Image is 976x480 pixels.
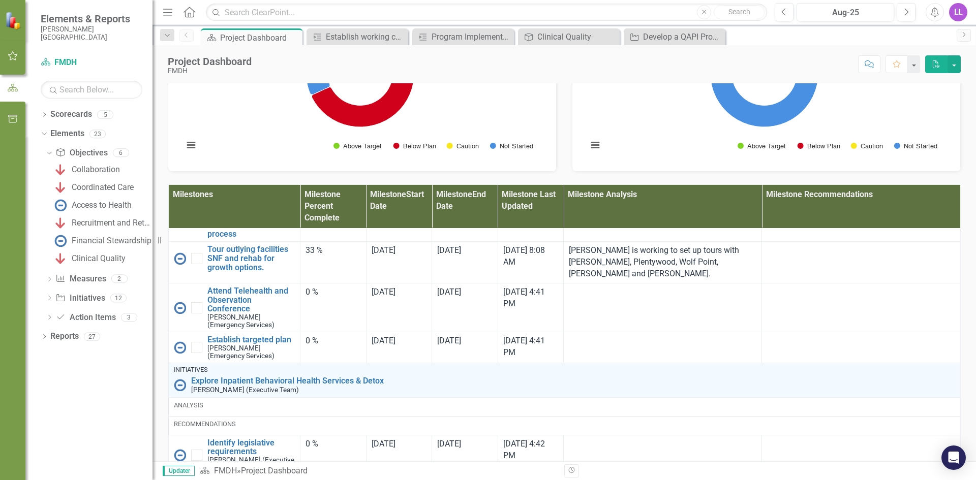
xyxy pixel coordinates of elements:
a: Attend Malta Med Staff to bolster referral source and transfer process [207,203,295,238]
td: Double-Click to Edit Right Click for Context Menu [169,242,300,283]
div: 12 [110,294,127,302]
a: Explore Inpatient Behavioral Health Services & Detox [191,376,955,386]
button: View chart menu, Chart [184,138,198,152]
div: 6 [113,149,129,157]
div: Program Implementation and Monitoring [432,30,511,43]
img: No Information [54,235,67,247]
div: 2 [111,275,128,283]
span: Search [728,8,750,16]
div: [DATE] 4:42 PM [503,438,559,462]
span: [DATE] [437,245,461,255]
div: Financial Stewardship [72,236,151,245]
div: Project Dashboard [168,56,252,67]
div: [DATE] 4:41 PM [503,335,559,359]
button: Search [714,5,765,19]
div: Project Dashboard [241,466,308,475]
div: » [200,465,557,477]
div: Collaboration [72,165,120,174]
small: [PERSON_NAME] (Emergency Services) [207,344,295,360]
button: Show Not Started [894,142,937,150]
span: [DATE] [372,336,395,345]
img: No Information [174,449,186,461]
button: Show Above Target [738,142,786,150]
svg: Interactive chart [583,9,946,161]
td: Double-Click to Edit [564,283,762,332]
div: Chart. Highcharts interactive chart. [178,9,546,161]
a: Develop a QAPI Program [626,30,723,43]
a: FMDH [214,466,237,475]
a: Elements [50,128,84,140]
a: Attend Telehealth and Observation Conference [207,286,295,313]
img: No Information [54,199,67,211]
img: Below Plan [54,252,67,265]
button: Show Below Plan [393,142,436,150]
button: Aug-25 [797,3,894,21]
td: Double-Click to Edit [762,435,960,475]
path: Caution, 0. [311,86,331,95]
small: [PERSON_NAME] (Executive Team) [207,456,295,471]
a: Recruitment and Retention [52,215,152,231]
span: [DATE] [372,287,395,297]
span: Updater [163,466,195,476]
div: 23 [89,130,106,138]
button: Show Below Plan [798,142,840,150]
div: 27 [84,332,100,341]
small: [PERSON_NAME] (Executive Team) [191,386,299,394]
img: No Information [174,379,186,391]
a: Collaboration [52,162,120,178]
a: Measures [55,273,106,285]
button: Show Caution [447,142,479,150]
div: [DATE] 8:08 AM [503,245,559,268]
img: ClearPoint Strategy [5,11,23,30]
div: 0 % [306,286,361,298]
a: Establish working committee [309,30,406,43]
td: Double-Click to Edit Right Click for Context Menu [169,283,300,332]
button: LL [949,3,967,21]
img: No Information [174,341,186,354]
td: Double-Click to Edit Right Click for Context Menu [169,332,300,363]
div: [DATE] 4:41 PM [503,286,559,310]
a: Scorecards [50,109,92,120]
td: Double-Click to Edit [564,242,762,283]
a: Action Items [55,312,115,324]
path: Below Plan, 13. [312,28,414,127]
button: View chart menu, Chart [588,138,602,152]
img: Below Plan [54,217,67,229]
span: [DATE] [372,439,395,449]
div: Clinical Quality [537,30,617,43]
img: No Information [174,302,186,314]
div: Aug-25 [800,7,891,19]
span: [DATE] [437,336,461,345]
div: 0 % [306,335,361,347]
span: Elements & Reports [41,13,142,25]
a: Coordinated Care [52,179,134,196]
input: Search Below... [41,81,142,99]
td: Double-Click to Edit [564,332,762,363]
svg: Interactive chart [178,9,542,161]
path: Not Started, 110. [710,19,818,127]
div: Open Intercom Messenger [941,445,966,470]
td: Double-Click to Edit [300,435,367,475]
small: [PERSON_NAME] (Emergency Services) [207,313,295,329]
td: Double-Click to Edit [300,242,367,283]
img: Below Plan [54,164,67,176]
span: [DATE] [372,245,395,255]
td: Double-Click to Edit [169,416,960,435]
a: Clinical Quality [521,30,617,43]
div: Chart. Highcharts interactive chart. [583,9,950,161]
a: Tour outlying facilities SNF and rehab for growth options. [207,245,295,272]
img: No Information [174,252,186,265]
a: Identify legislative requirements [207,438,295,456]
a: Access to Health [52,197,132,213]
div: 0 % [306,438,361,450]
a: Reports [50,331,79,342]
td: Double-Click to Edit Right Click for Context Menu [169,435,300,475]
input: Search ClearPoint... [206,4,767,21]
td: Double-Click to Edit [169,397,960,416]
div: Initiatives [174,366,955,373]
td: Double-Click to Edit [300,332,367,363]
p: [PERSON_NAME] is working to set up tours with [PERSON_NAME], Plentywood, Wolf Point, [PERSON_NAME... [569,245,756,280]
button: Show Caution [851,142,883,150]
div: Recommendations [174,420,955,429]
img: Below Plan [54,181,67,194]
